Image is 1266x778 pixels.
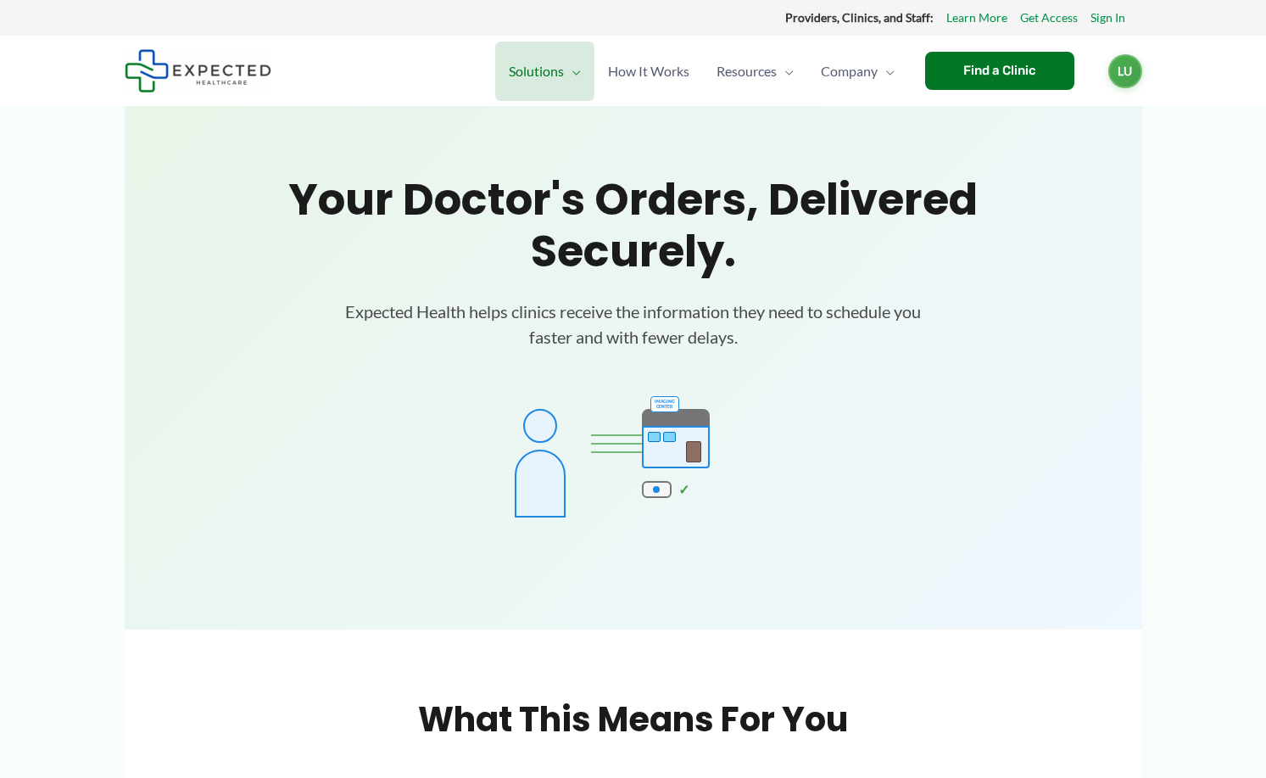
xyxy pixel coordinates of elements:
a: Get Access [1020,7,1078,29]
a: CompanyMenu Toggle [807,42,908,101]
strong: Providers, Clinics, and Staff: [785,10,934,25]
h1: Your doctor's orders, delivered securely. [209,174,1057,278]
a: Learn More [946,7,1007,29]
span: Menu Toggle [777,42,794,101]
span: Company [821,42,878,101]
a: SolutionsMenu Toggle [495,42,594,101]
div: IMAGING [655,400,675,404]
h2: What This Means for You [159,697,1108,742]
nav: Primary Site Navigation [495,42,908,101]
span: Menu Toggle [878,42,895,101]
img: Expected Healthcare Logo - side, dark font, small [125,49,271,92]
a: Find a Clinic [925,52,1074,90]
a: Sign In [1090,7,1125,29]
a: ResourcesMenu Toggle [703,42,807,101]
span: How It Works [608,42,689,101]
a: How It Works [594,42,703,101]
span: Menu Toggle [564,42,581,101]
p: Expected Health helps clinics receive the information they need to schedule you faster and with f... [337,299,930,350]
div: CENTER [655,405,675,409]
div: ✓ [678,477,689,502]
a: LU [1108,54,1142,88]
span: Solutions [509,42,564,101]
span: Resources [717,42,777,101]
